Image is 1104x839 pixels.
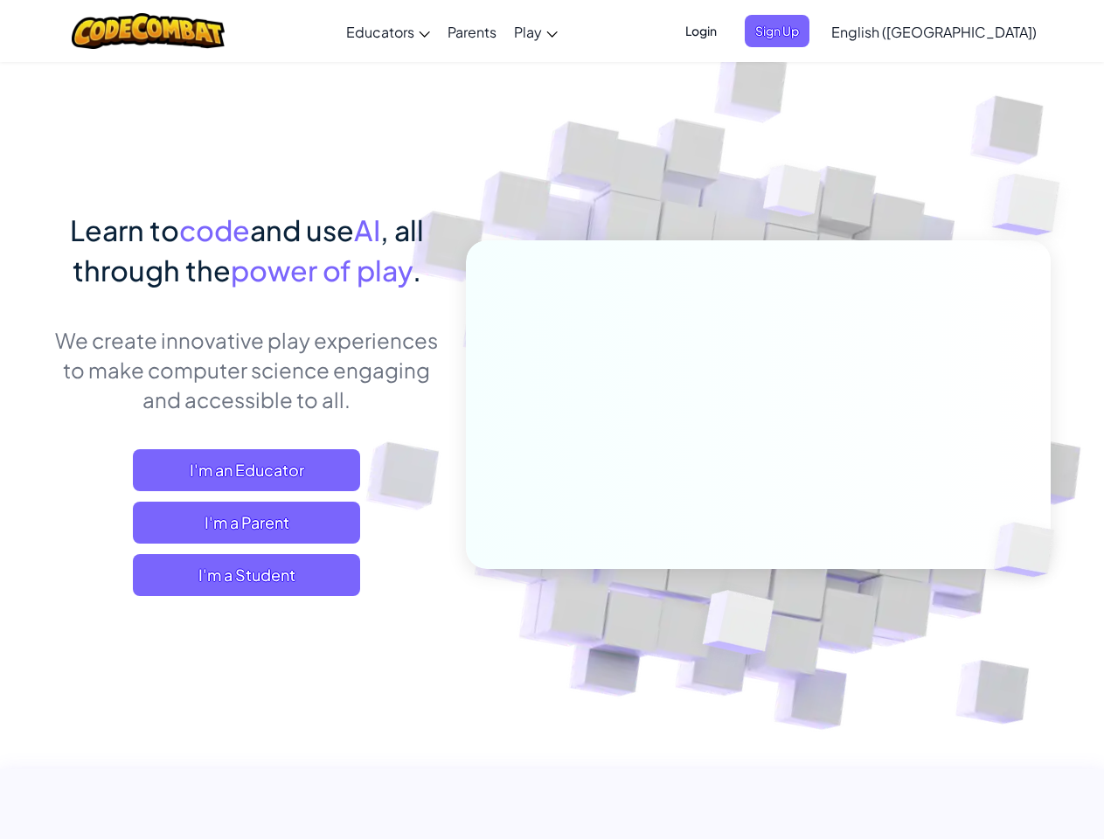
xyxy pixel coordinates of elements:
[250,212,354,247] span: and use
[231,253,413,288] span: power of play
[831,23,1037,41] span: English ([GEOGRAPHIC_DATA])
[54,325,440,414] p: We create innovative play experiences to make computer science engaging and accessible to all.
[675,15,727,47] button: Login
[659,553,816,698] img: Overlap cubes
[823,8,1045,55] a: English ([GEOGRAPHIC_DATA])
[439,8,505,55] a: Parents
[505,8,566,55] a: Play
[133,449,360,491] a: I'm an Educator
[413,253,421,288] span: .
[70,212,179,247] span: Learn to
[964,486,1095,614] img: Overlap cubes
[346,23,414,41] span: Educators
[337,8,439,55] a: Educators
[745,15,809,47] button: Sign Up
[179,212,250,247] span: code
[514,23,542,41] span: Play
[133,502,360,544] a: I'm a Parent
[72,13,225,49] img: CodeCombat logo
[133,554,360,596] button: I'm a Student
[354,212,380,247] span: AI
[730,130,856,260] img: Overlap cubes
